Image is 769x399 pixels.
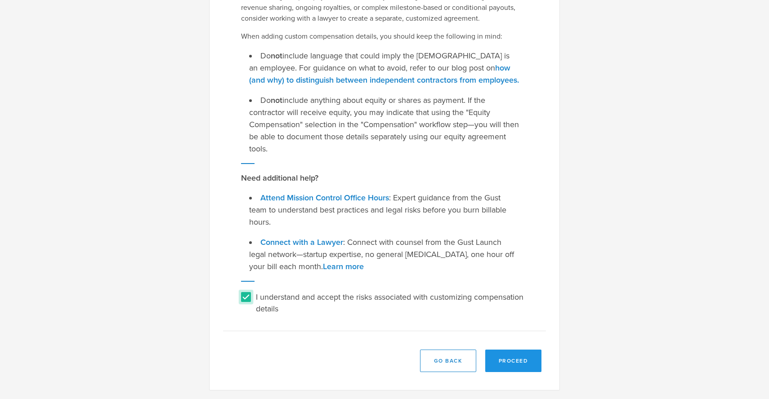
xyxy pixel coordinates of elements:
a: Learn more [323,262,364,271]
strong: not [271,95,282,105]
button: Go Back [420,350,476,372]
strong: not [271,51,282,61]
li: Do include anything about equity or shares as payment. If the contractor will receive equity, you... [249,94,520,155]
button: Proceed [485,350,542,372]
a: Connect with a Lawyer [260,237,343,247]
a: Attend Mission Control Office Hours [260,193,389,203]
p: When adding custom compensation details, you should keep the following in mind: [241,31,528,42]
li: : Connect with counsel from the Gust Launch legal network—startup expertise, no general [MEDICAL_... [249,236,520,273]
h3: Need additional help? [241,172,528,184]
li: Do include language that could imply the [DEMOGRAPHIC_DATA] is an employee. For guidance on what ... [249,50,520,86]
label: I understand and accept the risks associated with customizing compensation details [256,290,526,315]
li: : Expert guidance from the Gust team to understand best practices and legal risks before you burn... [249,192,520,228]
